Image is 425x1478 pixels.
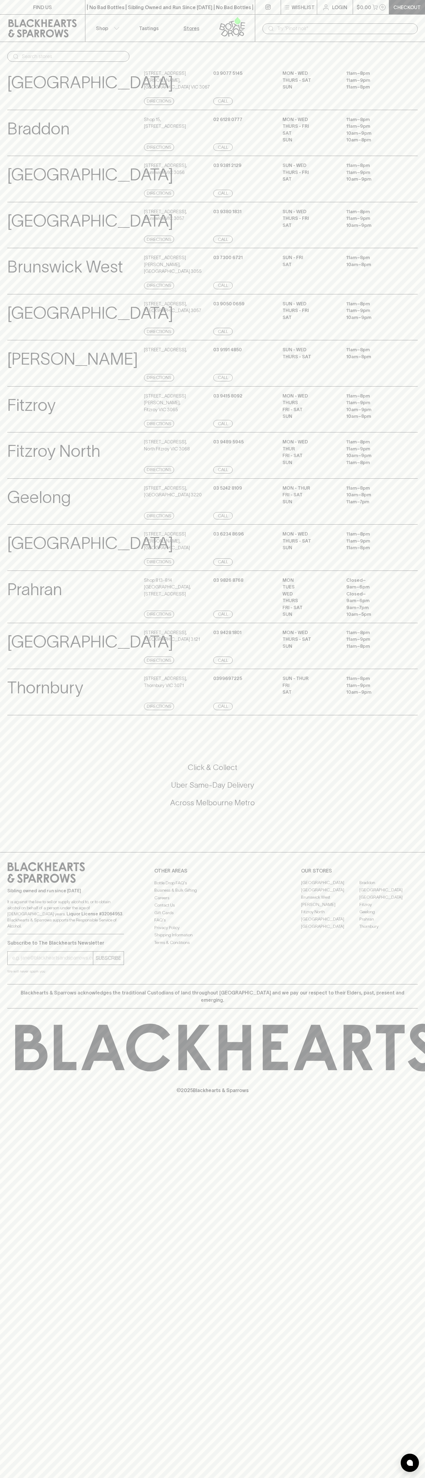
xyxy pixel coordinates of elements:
p: Brunswick West [7,254,123,279]
p: SUN [283,498,337,505]
p: [GEOGRAPHIC_DATA] [7,70,173,95]
a: Fitzroy North [301,908,359,916]
p: It is against the law to sell or supply alcohol to, or to obtain alcohol on behalf of a person un... [7,899,124,929]
p: MON [283,577,337,584]
a: [GEOGRAPHIC_DATA] [301,886,359,894]
p: 10am – 8pm [346,261,401,268]
p: 10am – 9pm [346,689,401,696]
p: TUES [283,584,337,591]
p: 0 [381,5,384,9]
p: FRI - SAT [283,491,337,498]
p: SUN - WED [283,162,337,169]
a: Call [213,512,233,519]
p: MON - WED [283,70,337,77]
p: MON - WED [283,531,337,538]
p: 11am – 9pm [346,169,401,176]
p: 10am – 8pm [346,137,401,144]
a: FAQ's [154,917,271,924]
a: Call [213,98,233,105]
p: 11am – 8pm [346,300,401,307]
p: SUN - WED [283,346,337,353]
p: Fitzroy North [7,439,100,464]
a: Directions [144,144,174,151]
p: 03 6234 8696 [213,531,244,538]
p: SUN - WED [283,208,337,215]
p: Sat [283,689,337,696]
a: Braddon [359,879,418,886]
p: [STREET_ADDRESS] , Brunswick VIC 3057 [144,208,187,222]
a: [GEOGRAPHIC_DATA] [301,879,359,886]
p: SUN - WED [283,300,337,307]
a: Directions [144,420,174,427]
a: [GEOGRAPHIC_DATA] [301,923,359,930]
p: MON - WED [283,116,337,123]
a: Directions [144,282,174,289]
a: [GEOGRAPHIC_DATA] [359,894,418,901]
p: Tastings [139,25,159,32]
p: OTHER AREAS [154,867,271,874]
p: THURS - SAT [283,538,337,545]
p: SAT [283,222,337,229]
h5: Across Melbourne Metro [7,798,418,808]
a: Contact Us [154,902,271,909]
a: [GEOGRAPHIC_DATA] [301,916,359,923]
a: [PERSON_NAME] [301,901,359,908]
a: Call [213,190,233,197]
p: THURS [283,399,337,406]
p: 9am – 7pm [346,604,401,611]
a: Call [213,144,233,151]
a: Bottle Drop FAQ's [154,879,271,886]
p: 10am – 8pm [346,413,401,420]
p: 0399697225 [213,675,242,682]
p: 11am – 9pm [346,77,401,84]
p: 11am – 8pm [346,116,401,123]
p: Geelong [7,485,71,510]
p: Checkout [393,4,421,11]
p: FIND US [33,4,52,11]
a: [GEOGRAPHIC_DATA] [359,886,418,894]
a: Shipping Information [154,932,271,939]
p: MON - THUR [283,485,337,492]
p: FRI - SAT [283,452,337,459]
a: Brunswick West [301,894,359,901]
p: [GEOGRAPHIC_DATA] [7,531,173,556]
a: Call [213,611,233,618]
a: Directions [144,190,174,197]
p: 11am – 9pm [346,123,401,130]
p: We will never spam you [7,968,124,974]
p: SAT [283,261,337,268]
input: Try "Pinot noir" [277,24,413,33]
strong: Liquor License #32064953 [67,911,122,916]
p: 11am – 8pm [346,84,401,91]
a: Privacy Policy [154,924,271,931]
p: 11am – 8pm [346,531,401,538]
p: [STREET_ADDRESS][PERSON_NAME] , [GEOGRAPHIC_DATA] [144,531,212,551]
p: THURS - FRI [283,215,337,222]
p: 11am – 7pm [346,498,401,505]
p: 11am – 9pm [346,215,401,222]
p: 11am – 8pm [346,459,401,466]
p: THURS - FRI [283,169,337,176]
p: THURS - SAT [283,353,337,360]
p: $0.00 [357,4,371,11]
p: Thornbury [7,675,83,700]
p: Closed – [346,591,401,598]
a: Directions [144,657,174,664]
p: 10am – 9pm [346,314,401,321]
p: Blackhearts & Sparrows acknowledges the traditional Custodians of land throughout [GEOGRAPHIC_DAT... [12,989,413,1004]
a: Geelong [359,908,418,916]
p: 11am – 9pm [346,538,401,545]
p: 10am – 9pm [346,222,401,229]
h5: Uber Same-Day Delivery [7,780,418,790]
a: Prahran [359,916,418,923]
a: Business & Bulk Gifting [154,887,271,894]
a: Directions [144,466,174,474]
a: Call [213,558,233,566]
p: 02 6128 0777 [213,116,242,123]
p: 11am – 8pm [346,544,401,551]
p: 10am – 8pm [346,353,401,360]
p: SAT [283,176,337,183]
p: 11am – 9pm [346,446,401,453]
p: 03 9489 5945 [213,439,244,446]
p: 11am – 8pm [346,629,401,636]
